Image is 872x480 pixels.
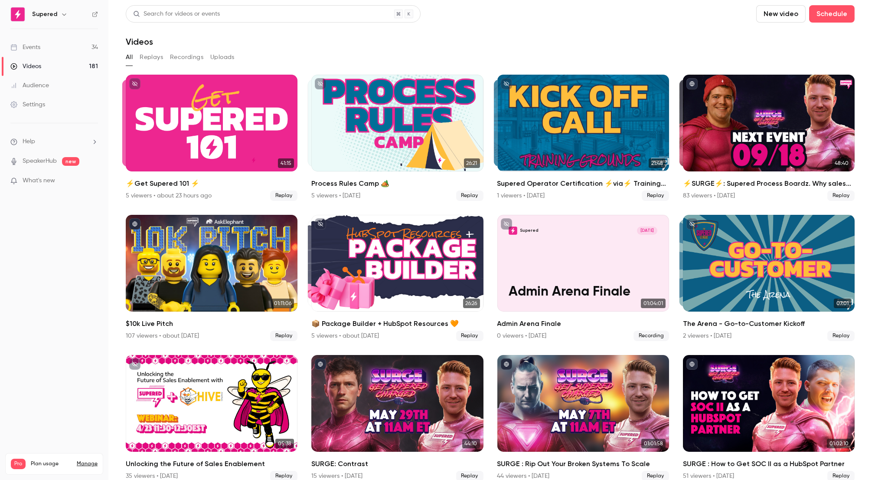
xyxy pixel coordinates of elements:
[140,50,163,64] button: Replays
[497,191,545,200] div: 1 viewers • [DATE]
[683,75,855,201] a: 48:4048:40⚡️SURGE⚡️: Supered Process Boardz. Why sales enablement used to feel hard83 viewers • [...
[497,332,547,340] div: 0 viewers • [DATE]
[133,10,220,19] div: Search for videos or events
[129,218,140,230] button: published
[683,178,855,189] h2: ⚡️SURGE⚡️: Supered Process Boardz. Why sales enablement used to feel hard
[10,81,49,90] div: Audience
[497,319,669,329] h2: Admin Arena Finale
[311,215,483,341] li: 📦 Package Builder + HubSpot Resources 🧡
[275,439,294,448] span: 05:38
[637,227,657,235] span: [DATE]
[170,50,203,64] button: Recordings
[832,158,851,168] span: 48:40
[126,75,297,201] a: 41:1541:15⚡️Get Supered 101 ⚡️5 viewers • about 23 hours agoReplay
[11,7,25,21] img: Supered
[10,43,40,52] div: Events
[315,218,326,230] button: unpublished
[686,78,698,89] button: published
[270,331,297,341] span: Replay
[210,50,235,64] button: Uploads
[278,158,294,168] span: 41:15
[827,439,851,448] span: 01:02:10
[509,227,517,235] img: Admin Arena Finale
[497,75,669,201] a: 21:4821:48Supered Operator Certification ⚡️via⚡️ Training Grounds: Kickoff Call1 viewers • [DATE]...
[809,5,855,23] button: Schedule
[497,215,669,341] a: Admin Arena FinaleSupered[DATE]Admin Arena Finale01:04:01Admin Arena Finale0 viewers • [DATE]Reco...
[456,191,483,201] span: Replay
[32,10,57,19] h6: Supered
[126,215,297,341] a: 01:11:06$10k Live Pitch107 viewers • about [DATE]Replay
[464,158,480,168] span: 26:21
[311,459,483,469] h2: SURGE: Contrast
[683,191,735,200] div: 83 viewers • [DATE]
[88,177,98,185] iframe: Noticeable Trigger
[126,459,297,469] h2: Unlocking the Future of Sales Enablement
[126,75,297,201] li: ⚡️Get Supered 101 ⚡️
[126,36,153,47] h1: Videos
[686,218,698,230] button: unpublished
[649,158,666,168] span: 21:48
[501,358,512,370] button: published
[315,358,326,370] button: published
[827,331,855,341] span: Replay
[756,5,806,23] button: New video
[126,50,133,64] button: All
[10,100,45,109] div: Settings
[126,215,297,341] li: $10k Live Pitch
[509,284,657,300] p: Admin Arena Finale
[311,215,483,341] a: 26:2626:26📦 Package Builder + HubSpot Resources 🧡5 viewers • about [DATE]Replay
[126,5,855,475] section: Videos
[271,299,294,308] span: 01:11:06
[683,215,855,341] a: 07:0107:01The Arena - Go-to-Customer Kickoff2 viewers • [DATE]Replay
[315,78,326,89] button: unpublished
[462,439,480,448] span: 44:10
[311,75,483,201] li: Process Rules Camp 🏕️
[62,157,79,166] span: new
[23,176,55,185] span: What's new
[497,75,669,201] li: Supered Operator Certification ⚡️via⚡️ Training Grounds: Kickoff Call
[463,299,480,308] span: 26:26
[270,191,297,201] span: Replay
[686,358,698,370] button: published
[311,319,483,329] h2: 📦 Package Builder + HubSpot Resources 🧡
[10,137,98,146] li: help-dropdown-opener
[834,299,851,308] span: 07:01
[634,331,669,341] span: Recording
[683,215,855,341] li: The Arena - Go-to-Customer Kickoff
[77,460,98,467] a: Manage
[126,319,297,329] h2: $10k Live Pitch
[456,331,483,341] span: Replay
[683,319,855,329] h2: The Arena - Go-to-Customer Kickoff
[23,137,35,146] span: Help
[641,439,666,448] span: 01:01:58
[129,78,140,89] button: unpublished
[683,75,855,201] li: ⚡️SURGE⚡️: Supered Process Boardz. Why sales enablement used to feel hard
[311,191,360,200] div: 5 viewers • [DATE]
[31,460,72,467] span: Plan usage
[683,459,855,469] h2: SURGE : How to Get SOC II as a HubSpot Partner
[683,332,732,340] div: 2 viewers • [DATE]
[10,62,41,71] div: Videos
[311,178,483,189] h2: Process Rules Camp 🏕️
[11,459,26,469] span: Pro
[311,75,483,201] a: 26:2126:21Process Rules Camp 🏕️5 viewers • [DATE]Replay
[520,228,539,234] p: Supered
[497,459,669,469] h2: SURGE : Rip Out Your Broken Systems To Scale
[23,157,57,166] a: SpeakerHub
[129,358,140,370] button: unpublished
[126,332,199,340] div: 107 viewers • about [DATE]
[642,191,669,201] span: Replay
[126,191,212,200] div: 5 viewers • about 23 hours ago
[641,299,666,308] span: 01:04:01
[497,178,669,189] h2: Supered Operator Certification ⚡️via⚡️ Training Grounds: Kickoff Call
[501,218,512,230] button: unpublished
[311,332,379,340] div: 5 viewers • about [DATE]
[827,191,855,201] span: Replay
[126,178,297,189] h2: ⚡️Get Supered 101 ⚡️
[497,215,669,341] li: Admin Arena Finale
[501,78,512,89] button: unpublished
